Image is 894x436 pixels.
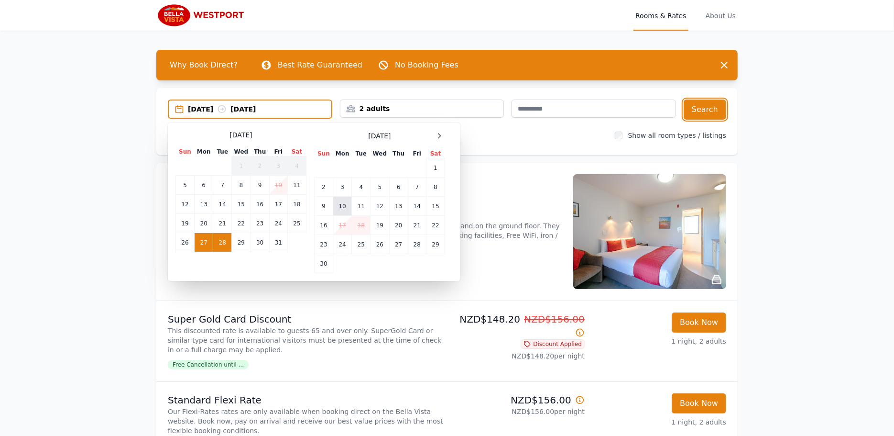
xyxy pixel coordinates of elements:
td: 4 [352,178,371,197]
td: 1 [232,157,251,176]
p: Our Flexi-Rates rates are only available when booking direct on the Bella Vista website. Book now... [168,407,443,436]
td: 15 [426,197,445,216]
button: Book Now [672,393,726,414]
th: Fri [408,149,426,158]
td: 3 [333,178,352,197]
td: 19 [176,214,195,233]
td: 5 [176,176,195,195]
th: Wed [371,149,389,158]
p: 1 night, 2 adults [592,417,726,427]
span: Why Book Direct? [162,56,245,75]
button: Book Now [672,313,726,333]
p: NZD$148.20 [451,313,585,339]
p: No Booking Fees [395,59,458,71]
td: 1 [426,158,445,178]
img: Bella Vista Westport [156,4,249,27]
td: 17 [269,195,287,214]
td: 28 [408,235,426,254]
th: Mon [195,147,213,157]
td: 26 [371,235,389,254]
p: This discounted rate is available to guests 65 and over only. SuperGold Card or similar type card... [168,326,443,355]
td: 21 [408,216,426,235]
td: 7 [408,178,426,197]
td: 18 [352,216,371,235]
th: Sat [426,149,445,158]
td: 23 [251,214,269,233]
td: 14 [408,197,426,216]
p: Best Rate Guaranteed [278,59,362,71]
td: 30 [315,254,333,273]
td: 19 [371,216,389,235]
label: Show all room types / listings [628,132,726,139]
th: Tue [352,149,371,158]
td: 14 [213,195,232,214]
td: 13 [195,195,213,214]
td: 16 [315,216,333,235]
p: Super Gold Card Discount [168,313,443,326]
button: Search [684,100,726,120]
div: [DATE] [DATE] [188,104,331,114]
td: 31 [269,233,287,252]
td: 23 [315,235,333,254]
th: Tue [213,147,232,157]
span: NZD$156.00 [524,313,585,325]
td: 21 [213,214,232,233]
td: 11 [352,197,371,216]
td: 25 [288,214,306,233]
td: 26 [176,233,195,252]
td: 20 [195,214,213,233]
td: 13 [389,197,408,216]
td: 16 [251,195,269,214]
td: 8 [232,176,251,195]
td: 8 [426,178,445,197]
td: 25 [352,235,371,254]
td: 9 [315,197,333,216]
td: 5 [371,178,389,197]
p: 1 night, 2 adults [592,336,726,346]
th: Sun [176,147,195,157]
td: 24 [333,235,352,254]
th: Thu [251,147,269,157]
td: 15 [232,195,251,214]
td: 29 [426,235,445,254]
p: NZD$156.00 [451,393,585,407]
td: 6 [195,176,213,195]
td: 28 [213,233,232,252]
div: 2 adults [340,104,504,113]
p: Standard Flexi Rate [168,393,443,407]
span: Discount Applied [521,339,585,349]
td: 10 [333,197,352,216]
td: 2 [251,157,269,176]
th: Fri [269,147,287,157]
td: 12 [371,197,389,216]
td: 22 [426,216,445,235]
td: 12 [176,195,195,214]
td: 9 [251,176,269,195]
span: [DATE] [368,131,391,141]
td: 27 [195,233,213,252]
td: 18 [288,195,306,214]
p: NZD$156.00 per night [451,407,585,416]
td: 30 [251,233,269,252]
td: 4 [288,157,306,176]
td: 22 [232,214,251,233]
span: [DATE] [229,130,252,140]
td: 3 [269,157,287,176]
td: 6 [389,178,408,197]
th: Mon [333,149,352,158]
th: Wed [232,147,251,157]
span: Free Cancellation until ... [168,360,249,369]
th: Thu [389,149,408,158]
td: 24 [269,214,287,233]
td: 17 [333,216,352,235]
td: 29 [232,233,251,252]
th: Sat [288,147,306,157]
th: Sun [315,149,333,158]
td: 20 [389,216,408,235]
td: 10 [269,176,287,195]
p: NZD$148.20 per night [451,351,585,361]
td: 2 [315,178,333,197]
td: 7 [213,176,232,195]
td: 11 [288,176,306,195]
td: 27 [389,235,408,254]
